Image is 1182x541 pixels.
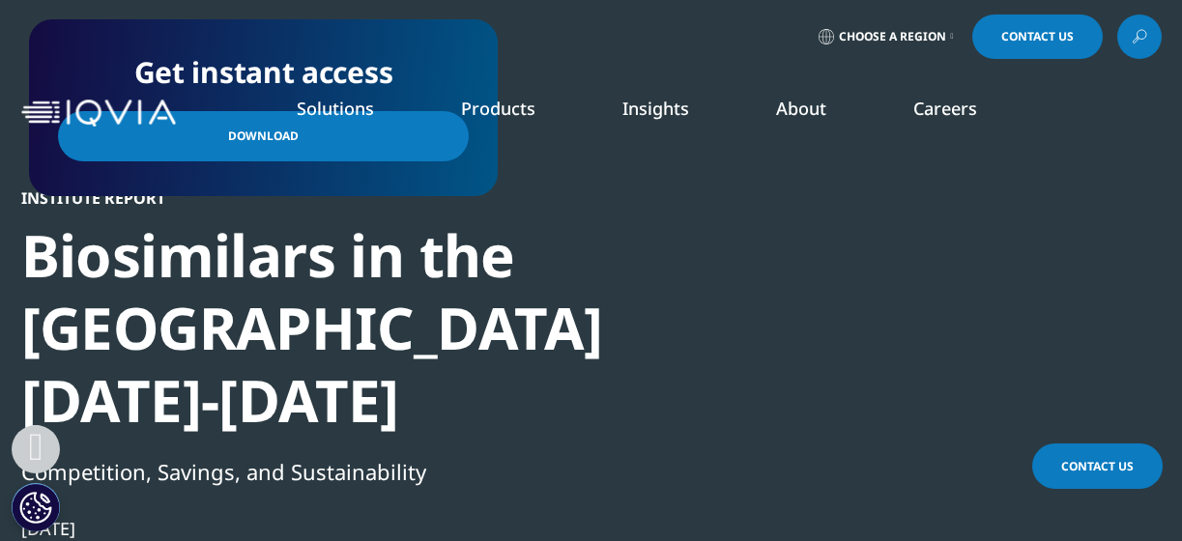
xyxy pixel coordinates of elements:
[461,97,535,120] a: Products
[297,97,374,120] a: Solutions
[21,219,684,437] div: Biosimilars in the [GEOGRAPHIC_DATA] [DATE]-[DATE]
[776,97,826,120] a: About
[972,14,1103,59] a: Contact Us
[1001,31,1074,43] span: Contact Us
[21,188,684,208] div: Institute Report
[12,483,60,531] button: Cookies Settings
[1032,443,1163,489] a: Contact Us
[1061,458,1134,474] span: Contact Us
[21,517,684,540] div: [DATE]
[21,455,684,488] div: Competition, Savings, and Sustainability
[622,97,689,120] a: Insights
[913,97,977,120] a: Careers
[184,68,1162,158] nav: Primary
[21,100,176,128] img: IQVIA Healthcare Information Technology and Pharma Clinical Research Company
[839,29,946,44] span: Choose a Region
